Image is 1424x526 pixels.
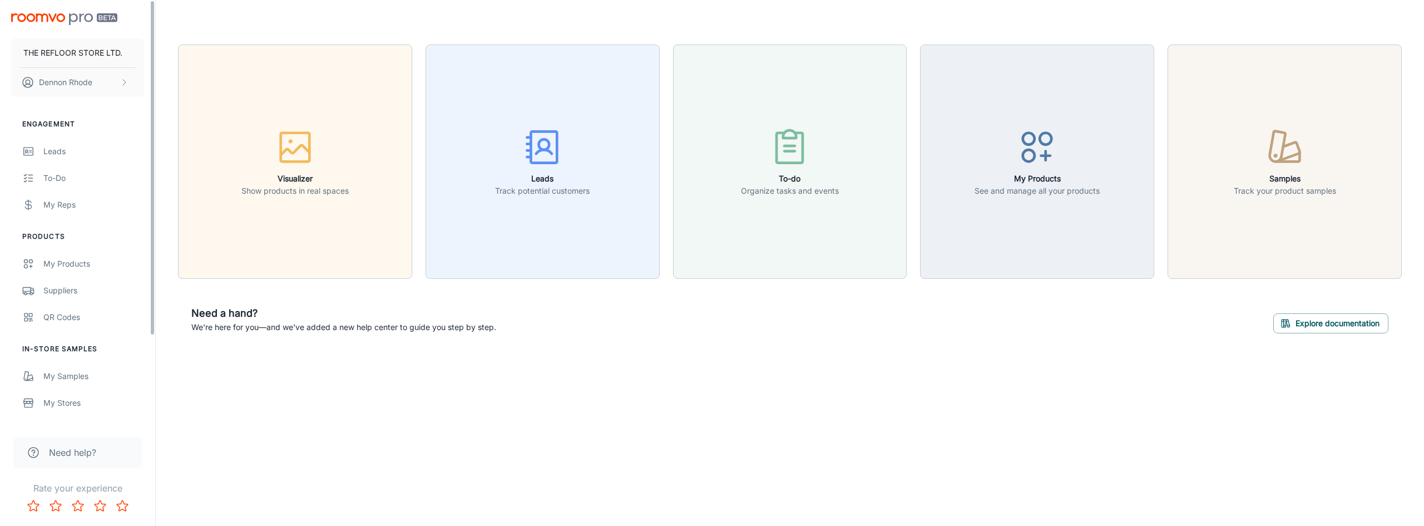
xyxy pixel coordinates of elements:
h6: Leads [495,173,590,185]
button: THE REFLOOR STORE LTD. [11,38,144,67]
a: My ProductsSee and manage all your products [920,155,1154,166]
h6: My Products [975,173,1100,185]
div: Suppliers [43,284,144,297]
p: Show products in real spaces [241,185,349,197]
button: Dennon Rhode [11,68,144,97]
button: SamplesTrack your product samples [1168,45,1402,279]
button: To-doOrganize tasks and events [673,45,907,279]
a: To-doOrganize tasks and events [673,155,907,166]
button: VisualizerShow products in real spaces [178,45,412,279]
p: We're here for you—and we've added a new help center to guide you step by step. [191,321,496,333]
div: QR Codes [43,311,144,323]
h6: Samples [1234,173,1336,185]
h6: Visualizer [241,173,349,185]
div: To-do [43,172,144,184]
a: Explore documentation [1273,317,1388,328]
p: THE REFLOOR STORE LTD. [23,47,122,59]
div: My Products [43,258,144,270]
button: My ProductsSee and manage all your products [920,45,1154,279]
button: Explore documentation [1273,313,1388,333]
div: Leads [43,145,144,158]
a: SamplesTrack your product samples [1168,155,1402,166]
p: See and manage all your products [975,185,1100,197]
button: LeadsTrack potential customers [426,45,660,279]
img: Roomvo PRO Beta [11,13,117,25]
a: LeadsTrack potential customers [426,155,660,166]
p: Organize tasks and events [741,185,839,197]
div: My Reps [43,199,144,211]
h6: To-do [741,173,839,185]
p: Dennon Rhode [39,76,92,89]
p: Track potential customers [495,185,590,197]
div: My Samples [43,370,144,382]
h6: Need a hand? [191,306,496,321]
p: Track your product samples [1234,185,1336,197]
